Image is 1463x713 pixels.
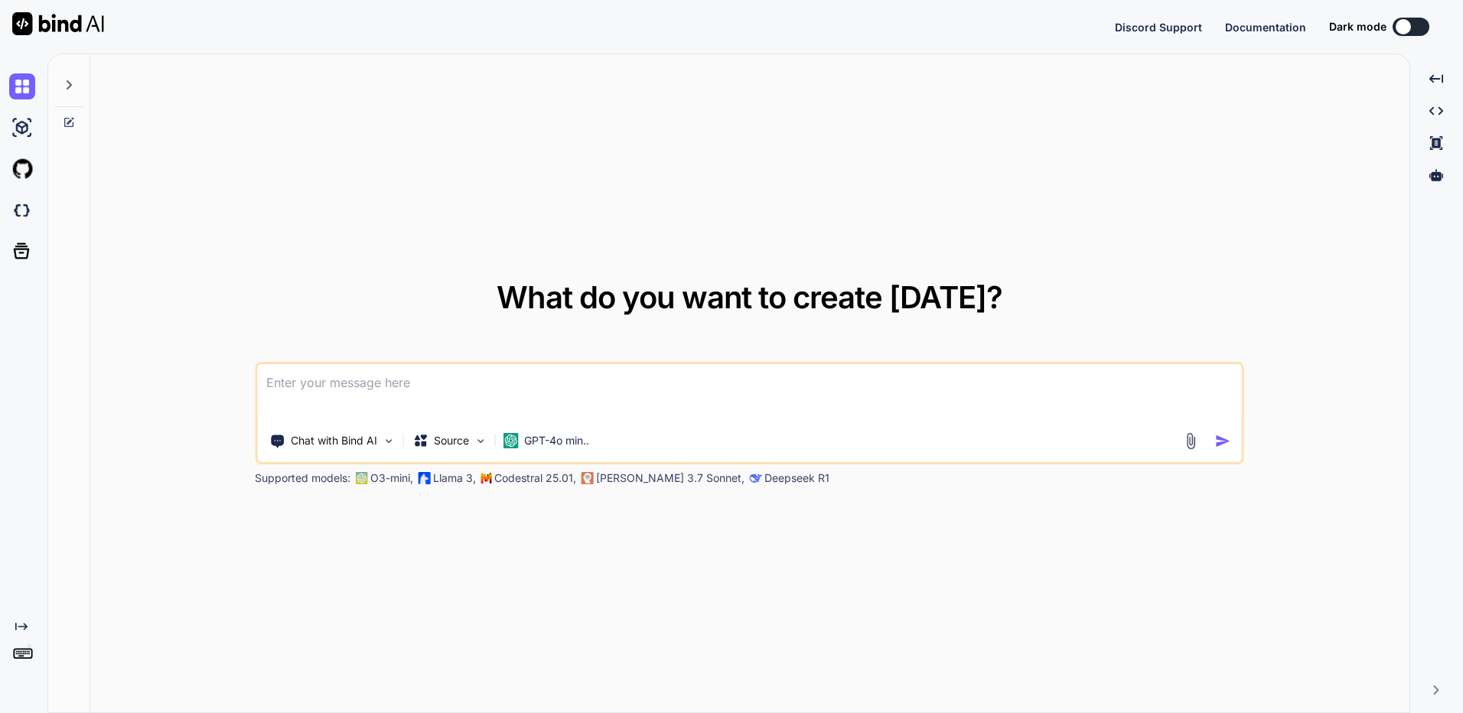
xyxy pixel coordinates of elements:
img: Llama2 [418,472,430,484]
button: Discord Support [1115,19,1202,35]
img: GPT-4 [355,472,367,484]
img: chat [9,73,35,99]
img: ai-studio [9,115,35,141]
p: Deepseek R1 [764,470,829,486]
img: attachment [1182,432,1200,450]
span: Documentation [1225,21,1306,34]
p: [PERSON_NAME] 3.7 Sonnet, [596,470,745,486]
p: Codestral 25.01, [494,470,576,486]
p: Chat with Bind AI [291,433,377,448]
p: Source [434,433,469,448]
span: Discord Support [1115,21,1202,34]
img: githubLight [9,156,35,182]
img: GPT-4o mini [503,433,518,448]
img: icon [1215,433,1231,449]
img: Pick Tools [382,435,395,448]
button: Documentation [1225,19,1306,35]
p: GPT-4o min.. [524,433,589,448]
img: Mistral-AI [481,473,491,483]
img: claude [749,472,761,484]
img: Bind AI [12,12,104,35]
p: O3-mini, [370,470,413,486]
img: darkCloudIdeIcon [9,197,35,223]
img: claude [581,472,593,484]
span: Dark mode [1329,19,1386,34]
span: What do you want to create [DATE]? [497,278,1002,316]
p: Supported models: [255,470,350,486]
img: Pick Models [474,435,487,448]
p: Llama 3, [433,470,476,486]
